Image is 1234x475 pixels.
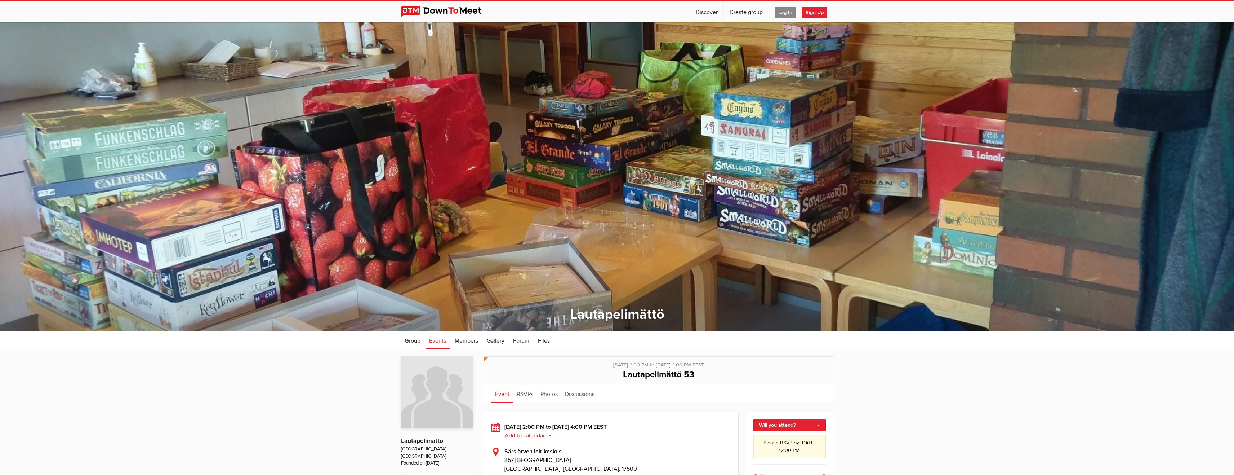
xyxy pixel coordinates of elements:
[509,331,533,349] a: Forum
[513,384,537,403] a: RSVPs
[487,337,504,344] span: Gallery
[401,460,473,467] span: Founded on [DATE]
[491,357,826,369] div: [DATE] 2:00 PM to [DATE] 4:00 PM EEST
[504,432,557,439] button: Add to calendar
[401,437,443,445] a: Lautapelimättö
[401,6,493,17] img: DownToMeet
[401,331,424,349] a: Group
[491,423,731,440] div: [DATE] 2:00 PM to [DATE] 4:00 PM EEST
[504,448,562,455] b: Särsjärven leirikeskus
[724,1,769,22] a: Create group
[534,331,553,349] a: Files
[537,384,561,403] a: Photos
[401,356,473,428] img: Lautapelimättö
[426,331,450,349] a: Events
[483,331,508,349] a: Gallery
[429,337,446,344] span: Events
[775,7,796,18] span: Log In
[405,337,420,344] span: Group
[769,1,802,22] a: Log In
[753,435,826,458] div: Please RSVP by [DATE] 12:00 PM
[802,1,833,22] a: Sign Up
[504,465,637,472] span: [GEOGRAPHIC_DATA], [GEOGRAPHIC_DATA], 17500
[513,337,529,344] span: Forum
[401,446,473,460] span: [GEOGRAPHIC_DATA], [GEOGRAPHIC_DATA]
[455,337,478,344] span: Members
[753,419,826,431] a: Will you attend?
[570,306,664,323] a: Lautapelimättö
[491,384,513,403] a: Event
[623,369,694,380] span: Lautapelimättö 53
[451,331,482,349] a: Members
[802,7,827,18] span: Sign Up
[538,337,550,344] span: Files
[561,384,598,403] a: Discussions
[504,456,731,465] span: 357 [GEOGRAPHIC_DATA]
[690,1,723,22] a: Discover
